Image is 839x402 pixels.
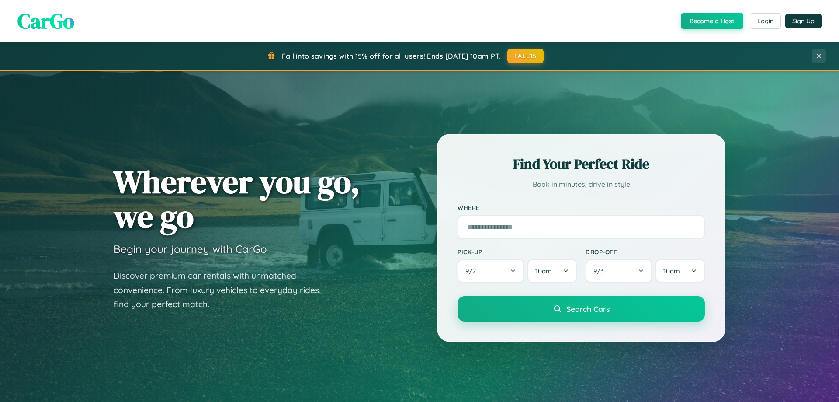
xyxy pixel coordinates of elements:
[114,242,267,255] h3: Begin your journey with CarGo
[527,259,577,283] button: 10am
[458,204,705,211] label: Where
[114,164,360,234] h1: Wherever you go, we go
[681,13,743,29] button: Become a Host
[507,49,544,63] button: FALL15
[458,248,577,255] label: Pick-up
[458,259,524,283] button: 9/2
[566,304,610,314] span: Search Cars
[785,14,822,28] button: Sign Up
[17,7,74,35] span: CarGo
[750,13,781,29] button: Login
[593,267,608,275] span: 9 / 3
[282,52,501,60] span: Fall into savings with 15% off for all users! Ends [DATE] 10am PT.
[655,259,705,283] button: 10am
[458,178,705,191] p: Book in minutes, drive in style
[114,269,332,311] p: Discover premium car rentals with unmatched convenience. From luxury vehicles to everyday rides, ...
[465,267,480,275] span: 9 / 2
[586,259,652,283] button: 9/3
[586,248,705,255] label: Drop-off
[663,267,680,275] span: 10am
[535,267,552,275] span: 10am
[458,154,705,174] h2: Find Your Perfect Ride
[458,296,705,322] button: Search Cars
